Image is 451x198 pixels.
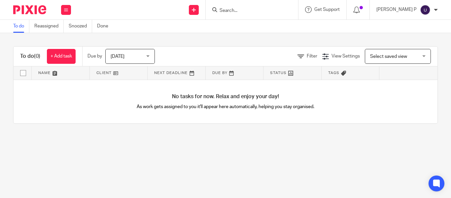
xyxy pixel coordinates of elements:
p: As work gets assigned to you it'll appear here automatically, helping you stay organised. [120,103,331,110]
span: (0) [34,54,40,59]
h1: To do [20,53,40,60]
span: Tags [328,71,339,75]
p: [PERSON_NAME] P [376,6,417,13]
input: Search [219,8,278,14]
a: To do [13,20,29,33]
a: Done [97,20,113,33]
span: View Settings [331,54,360,59]
a: + Add task [47,49,76,64]
h4: No tasks for now. Relax and enjoy your day! [14,93,437,100]
span: [DATE] [111,54,124,59]
img: Pixie [13,5,46,14]
span: Select saved view [370,54,407,59]
span: Get Support [314,7,340,12]
a: Reassigned [34,20,64,33]
span: Filter [307,54,317,59]
img: svg%3E [420,5,431,15]
a: Snoozed [69,20,92,33]
p: Due by [87,53,102,59]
